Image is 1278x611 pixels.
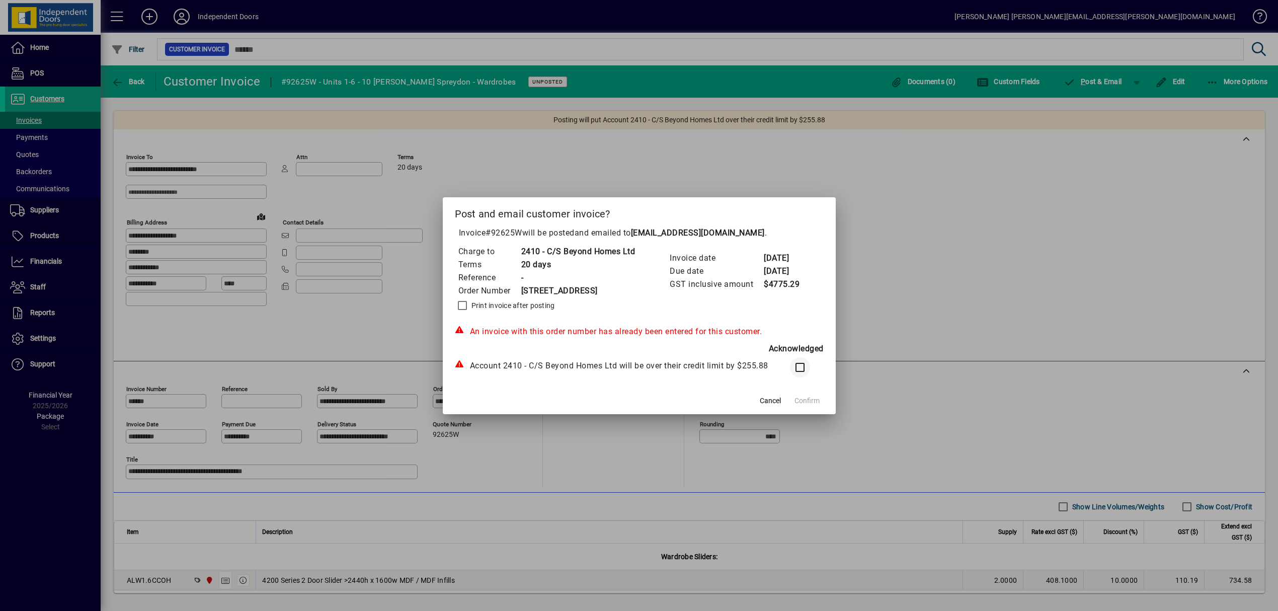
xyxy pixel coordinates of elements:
td: Charge to [458,245,521,258]
td: Order Number [458,284,521,297]
td: [DATE] [763,265,804,278]
td: Terms [458,258,521,271]
td: Invoice date [669,252,763,265]
div: Acknowledged [455,343,824,355]
td: Due date [669,265,763,278]
td: 20 days [521,258,635,271]
span: #92625W [486,228,522,238]
td: [DATE] [763,252,804,265]
td: 2410 - C/S Beyond Homes Ltd [521,245,635,258]
h2: Post and email customer invoice? [443,197,836,226]
td: - [521,271,635,284]
div: Account 2410 - C/S Beyond Homes Ltd will be over their credit limit by $255.88 [455,360,775,372]
label: Print invoice after posting [469,300,555,311]
td: $4775.29 [763,278,804,291]
p: Invoice will be posted . [455,227,824,239]
b: [EMAIL_ADDRESS][DOMAIN_NAME] [631,228,765,238]
span: Cancel [760,396,781,406]
td: Reference [458,271,521,284]
td: [STREET_ADDRESS] [521,284,635,297]
span: and emailed to [575,228,765,238]
button: Cancel [754,392,786,410]
div: An invoice with this order number has already been entered for this customer. [455,326,824,338]
td: GST inclusive amount [669,278,763,291]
